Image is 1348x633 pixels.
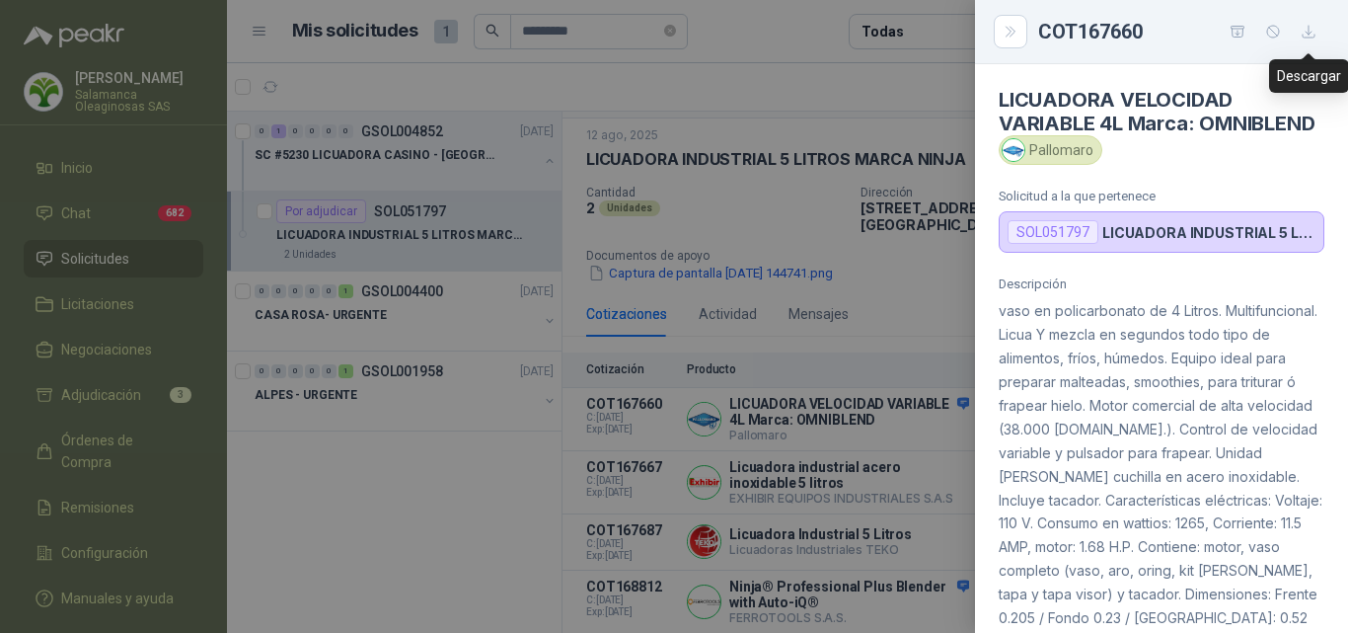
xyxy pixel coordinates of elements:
p: Descripción [999,277,1324,291]
img: Company Logo [1003,139,1024,161]
div: Pallomaro [999,135,1102,165]
p: LICUADORA INDUSTRIAL 5 LITROS MARCA NINJA [1102,224,1315,241]
div: SOL051797 [1008,220,1098,244]
h4: LICUADORA VELOCIDAD VARIABLE 4L Marca: OMNIBLEND [999,88,1324,135]
p: Solicitud a la que pertenece [999,189,1324,203]
div: COT167660 [1038,16,1324,47]
button: Close [999,20,1022,43]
